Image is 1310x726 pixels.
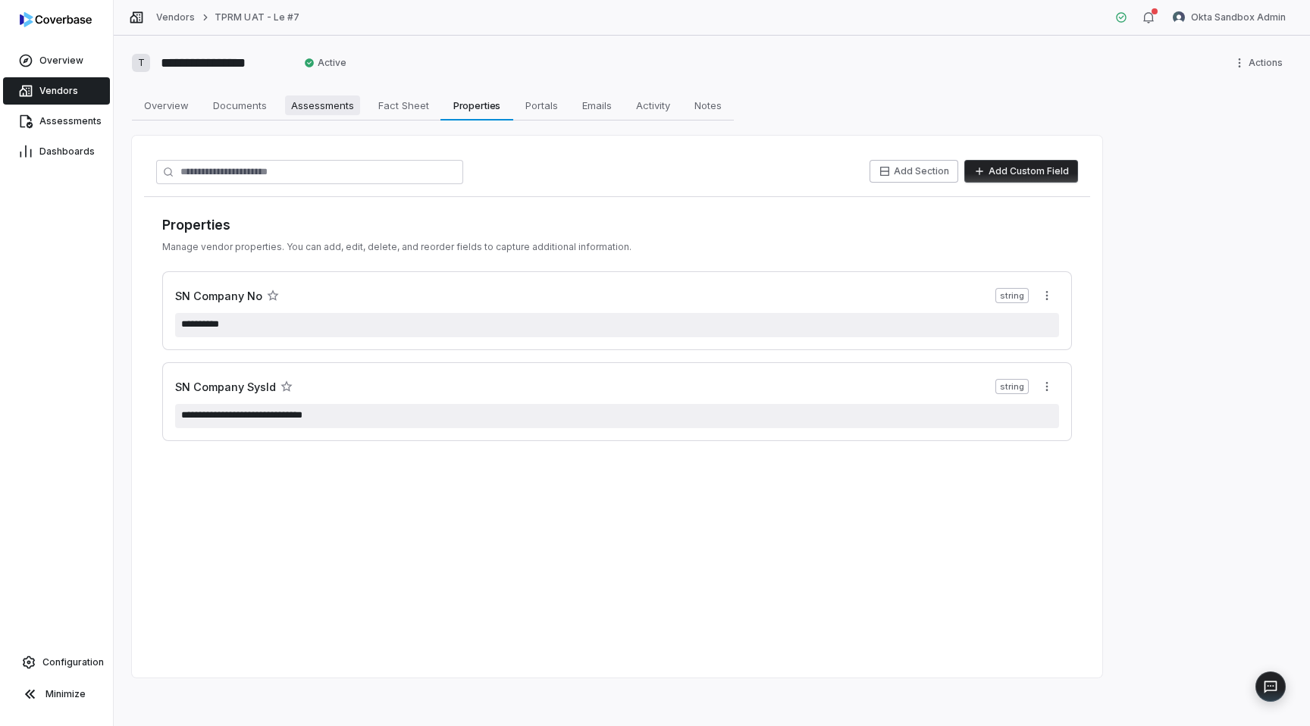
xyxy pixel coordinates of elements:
span: Active [304,57,346,69]
h3: SN Company No [175,288,262,304]
span: Vendors [39,85,78,97]
span: string [995,379,1029,394]
span: Portals [519,95,564,115]
span: Dashboards [39,146,95,158]
span: Fact Sheet [372,95,435,115]
button: Minimize [6,679,107,709]
span: Minimize [45,688,86,700]
span: Notes [688,95,728,115]
img: Coverbase logo [20,12,92,27]
span: Emails [576,95,618,115]
h3: SN Company SysId [175,379,276,395]
p: Manage vendor properties. You can add, edit, delete, and reorder fields to capture additional inf... [162,241,1072,253]
span: Assessments [285,95,360,115]
a: TPRM UAT - Le #7 [215,11,299,23]
a: Configuration [6,649,107,676]
a: Vendors [156,11,195,23]
img: Okta Sandbox Admin avatar [1173,11,1185,23]
button: Add Custom Field [964,160,1078,183]
span: Properties [447,95,507,115]
a: Overview [3,47,110,74]
span: Assessments [39,115,102,127]
button: Okta Sandbox Admin avatarOkta Sandbox Admin [1164,6,1295,29]
a: Dashboards [3,138,110,165]
button: More actions [1229,52,1292,74]
span: Overview [39,55,83,67]
span: Documents [207,95,273,115]
button: More actions [1035,375,1059,398]
span: Configuration [42,656,104,668]
span: string [995,288,1029,303]
a: Vendors [3,77,110,105]
a: Assessments [3,108,110,135]
h1: Properties [162,215,1072,235]
button: More actions [1035,284,1059,307]
span: Overview [138,95,195,115]
span: Okta Sandbox Admin [1191,11,1286,23]
button: Add Section [870,160,958,183]
span: Activity [630,95,676,115]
